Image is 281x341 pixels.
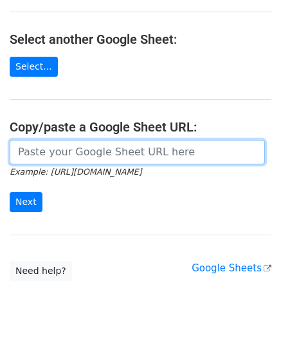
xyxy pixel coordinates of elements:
[217,279,281,341] iframe: Chat Widget
[10,192,42,212] input: Next
[10,167,141,177] small: Example: [URL][DOMAIN_NAME]
[10,57,58,77] a: Select...
[10,119,271,135] h4: Copy/paste a Google Sheet URL:
[10,140,265,164] input: Paste your Google Sheet URL here
[10,32,271,47] h4: Select another Google Sheet:
[192,262,271,274] a: Google Sheets
[10,261,72,281] a: Need help?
